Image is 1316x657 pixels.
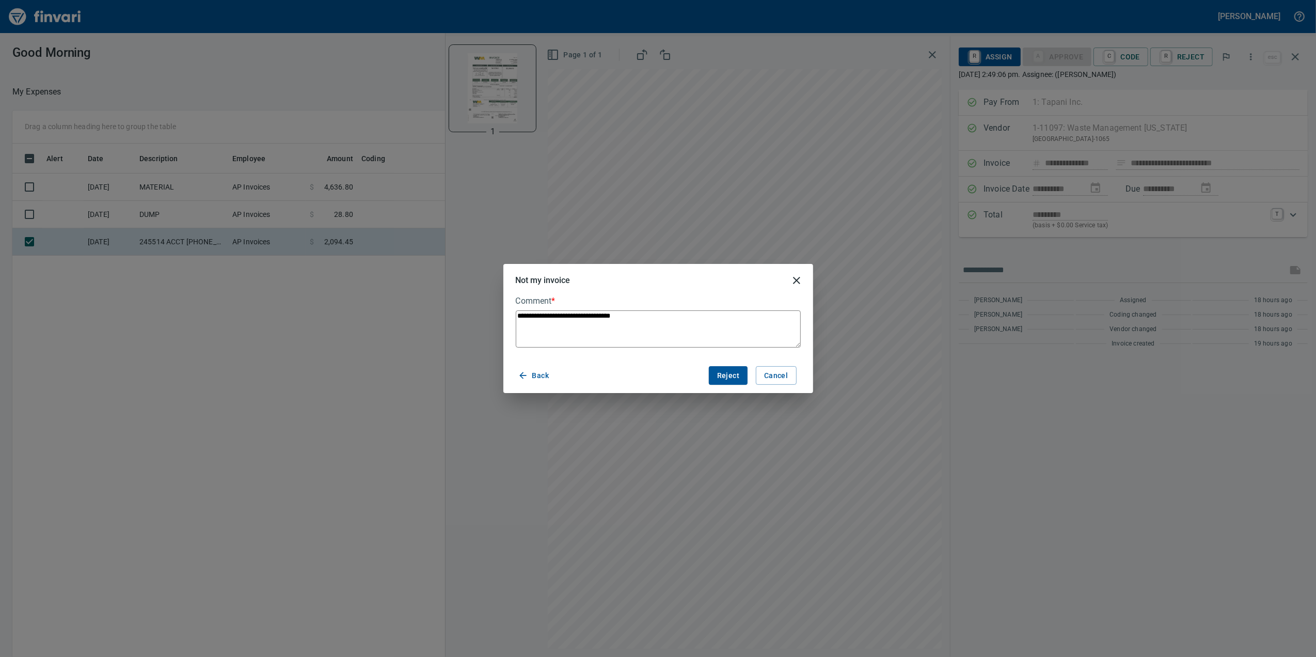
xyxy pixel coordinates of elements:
[756,366,796,385] button: Cancel
[516,275,570,286] h5: Not my invoice
[516,297,801,305] label: Comment
[516,366,553,385] button: Back
[717,369,739,382] span: Reject
[709,366,748,385] button: Reject
[520,369,549,382] span: Back
[764,369,788,382] span: Cancel
[784,268,809,293] button: close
